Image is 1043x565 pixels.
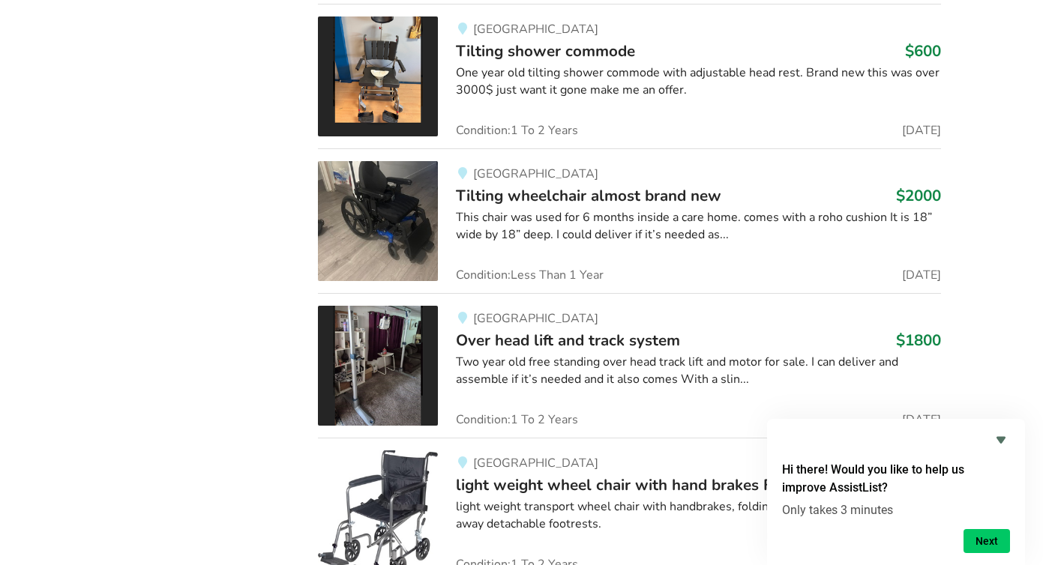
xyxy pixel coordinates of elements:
div: One year old tilting shower commode with adjustable head rest. Brand new this was over 3000$ just... [456,64,941,99]
span: Condition: 1 To 2 Years [456,124,578,136]
button: Next question [964,529,1010,553]
span: [DATE] [902,124,941,136]
h2: Hi there! Would you like to help us improve AssistList? [782,461,1010,497]
h3: $600 [905,41,941,61]
div: light weight transport wheel chair with handbrakes, folding transport chair. It has swing-away de... [456,498,941,533]
div: Hi there! Would you like to help us improve AssistList? [782,431,1010,553]
span: [DATE] [902,269,941,281]
span: Condition: 1 To 2 Years [456,414,578,426]
span: Tilting shower commode [456,40,635,61]
img: transfer aids-over head lift and track system [318,306,438,426]
button: Hide survey [992,431,1010,449]
span: [DATE] [902,414,941,426]
img: bathroom safety-tilting shower commode [318,16,438,136]
div: Two year old free standing over head track lift and motor for sale. I can deliver and assemble if... [456,354,941,388]
p: Only takes 3 minutes [782,503,1010,517]
span: Over head lift and track system [456,330,680,351]
span: light weight wheel chair with hand brakes Foldable [456,474,826,495]
div: This chair was used for 6 months inside a care home. comes with a roho cushion It is 18” wide by ... [456,209,941,244]
span: Condition: Less Than 1 Year [456,269,604,281]
span: [GEOGRAPHIC_DATA] [473,310,598,327]
span: [GEOGRAPHIC_DATA] [473,21,598,37]
h3: $2000 [896,186,941,205]
a: transfer aids-over head lift and track system [GEOGRAPHIC_DATA]Over head lift and track system$18... [318,293,941,438]
h3: $1800 [896,330,941,350]
span: [GEOGRAPHIC_DATA] [473,166,598,182]
a: mobility-tilting wheelchair almost brand new [GEOGRAPHIC_DATA]Tilting wheelchair almost brand new... [318,148,941,293]
span: [GEOGRAPHIC_DATA] [473,455,598,471]
a: bathroom safety-tilting shower commode [GEOGRAPHIC_DATA]Tilting shower commode$600One year old ti... [318,4,941,148]
img: mobility-tilting wheelchair almost brand new [318,161,438,281]
span: Tilting wheelchair almost brand new [456,185,721,206]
